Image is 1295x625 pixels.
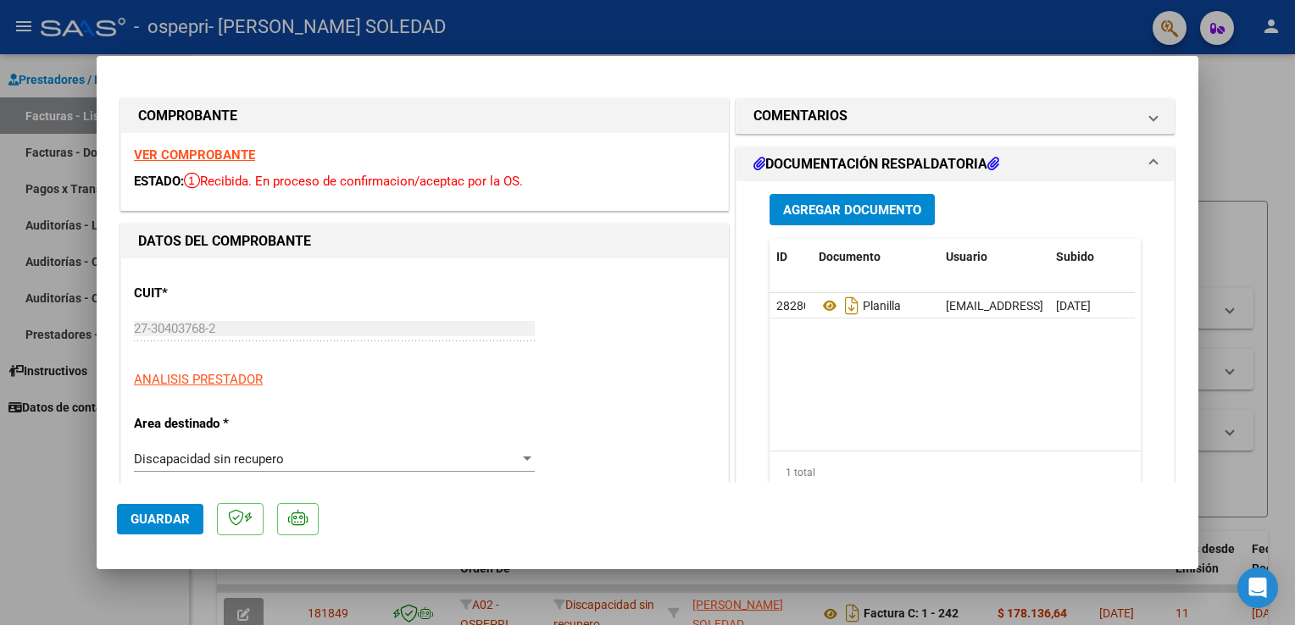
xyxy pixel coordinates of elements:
i: Descargar documento [841,292,863,319]
span: Guardar [131,512,190,527]
h1: DOCUMENTACIÓN RESPALDATORIA [753,154,999,174]
div: Open Intercom Messenger [1237,567,1278,608]
span: Planilla [819,299,901,312]
button: Guardar [117,504,203,534]
p: CUIT [134,284,308,303]
a: VER COMPROBANTE [134,147,255,163]
span: 28280 [776,299,810,312]
strong: COMPROBANTE [138,108,237,124]
span: Discapacidad sin recupero [134,451,284,467]
span: ESTADO: [134,174,184,189]
span: ANALISIS PRESTADOR [134,372,263,387]
span: ID [776,250,787,263]
div: DOCUMENTACIÓN RESPALDATORIA [736,181,1174,533]
strong: DATOS DEL COMPROBANTE [138,233,311,249]
span: [DATE] [1056,299,1091,312]
p: Area destinado * [134,414,308,434]
mat-expansion-panel-header: DOCUMENTACIÓN RESPALDATORIA [736,147,1174,181]
datatable-header-cell: Usuario [939,239,1049,275]
span: Documento [819,250,881,263]
span: Agregar Documento [783,202,921,218]
button: Agregar Documento [770,194,935,225]
datatable-header-cell: Acción [1134,239,1219,275]
span: Subido [1056,250,1094,263]
datatable-header-cell: ID [770,239,812,275]
div: 1 total [770,451,1141,494]
mat-expansion-panel-header: COMENTARIOS [736,99,1174,133]
span: [EMAIL_ADDRESS][DOMAIN_NAME] - [PERSON_NAME] [946,299,1233,312]
h1: COMENTARIOS [753,106,848,126]
span: Recibida. En proceso de confirmacion/aceptac por la OS. [184,174,523,189]
span: Usuario [946,250,987,263]
datatable-header-cell: Subido [1049,239,1134,275]
datatable-header-cell: Documento [812,239,939,275]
